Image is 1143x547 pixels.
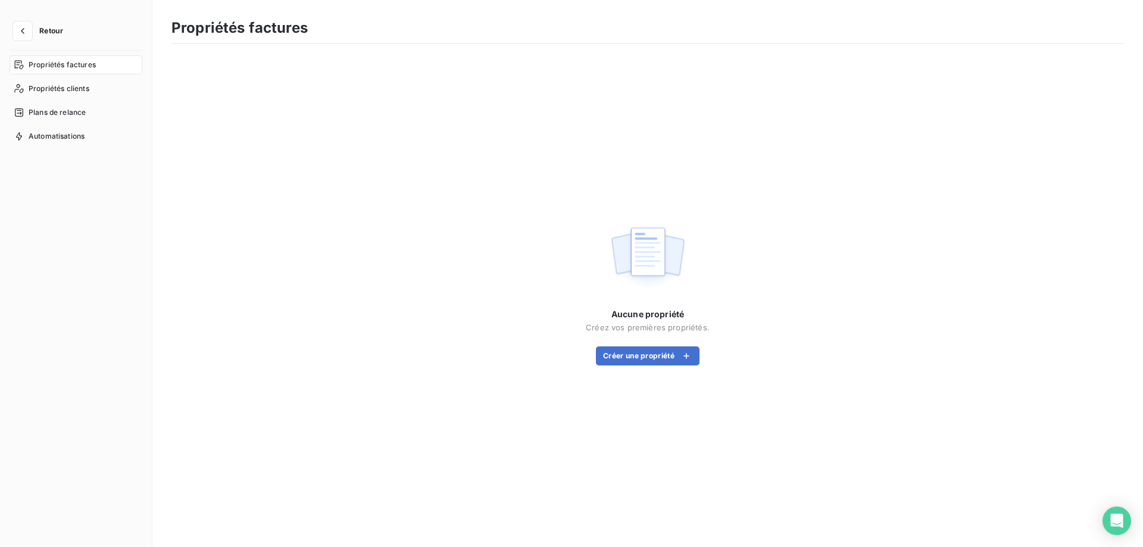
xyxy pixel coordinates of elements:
[29,107,86,118] span: Plans de relance
[10,127,142,146] a: Automatisations
[610,221,686,295] img: empty state
[29,83,89,94] span: Propriétés clients
[611,308,684,320] span: Aucune propriété
[29,131,85,142] span: Automatisations
[10,103,142,122] a: Plans de relance
[10,21,73,40] button: Retour
[10,55,142,74] a: Propriétés factures
[586,323,710,332] span: Créez vos premières propriétés.
[171,17,308,39] h3: Propriétés factures
[29,60,96,70] span: Propriétés factures
[596,346,699,365] button: Créer une propriété
[39,27,63,35] span: Retour
[10,79,142,98] a: Propriétés clients
[1103,507,1131,535] div: Open Intercom Messenger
